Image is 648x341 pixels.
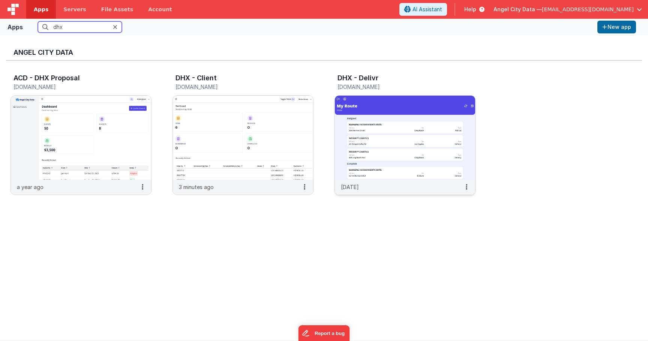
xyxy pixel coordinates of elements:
span: Servers [63,6,86,13]
p: 3 minutes ago [179,183,214,191]
input: Search apps [38,21,122,33]
span: Apps [34,6,48,13]
h3: ACD - DHX Proposal [13,74,80,82]
h3: DHX - Delivr [337,74,378,82]
h3: DHX - Client [175,74,217,82]
span: Help [464,6,476,13]
iframe: Marker.io feedback button [298,325,350,341]
p: a year ago [17,183,43,191]
button: AI Assistant [399,3,447,16]
button: Angel City Data — [EMAIL_ADDRESS][DOMAIN_NAME] [493,6,642,13]
p: [DATE] [341,183,359,191]
h5: [DOMAIN_NAME] [13,84,133,90]
span: Angel City Data — [493,6,542,13]
button: New app [597,21,636,33]
span: [EMAIL_ADDRESS][DOMAIN_NAME] [542,6,634,13]
div: Apps [7,23,23,32]
span: AI Assistant [412,6,442,13]
h5: [DOMAIN_NAME] [175,84,295,90]
h3: Angel City Data [13,49,634,56]
span: File Assets [101,6,133,13]
h5: [DOMAIN_NAME] [337,84,457,90]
